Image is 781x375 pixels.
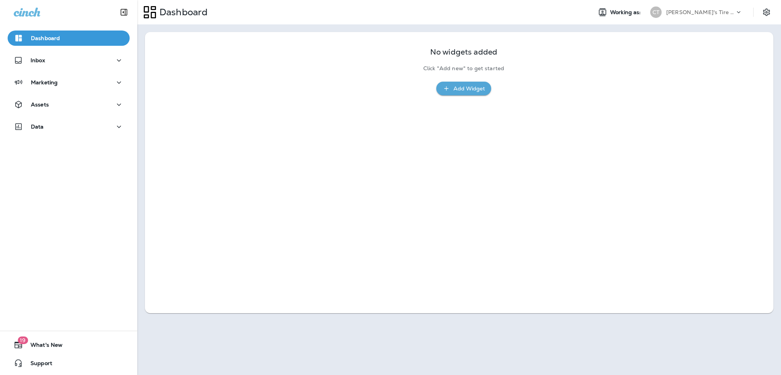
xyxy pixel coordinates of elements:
p: Assets [31,101,49,108]
button: Dashboard [8,31,130,46]
p: No widgets added [430,49,497,55]
p: Click "Add new" to get started [423,65,504,72]
span: Working as: [610,9,643,16]
button: Inbox [8,53,130,68]
span: 19 [18,336,28,344]
button: Collapse Sidebar [113,5,135,20]
span: Support [23,360,52,369]
button: Data [8,119,130,134]
button: Add Widget [436,82,491,96]
span: What's New [23,342,63,351]
p: [PERSON_NAME]'s Tire & Auto [666,9,735,15]
button: Assets [8,97,130,112]
p: Dashboard [31,35,60,41]
button: 19What's New [8,337,130,352]
button: Settings [760,5,773,19]
button: Support [8,356,130,371]
p: Dashboard [156,6,207,18]
div: Add Widget [453,84,485,93]
p: Data [31,124,44,130]
p: Marketing [31,79,58,85]
p: Inbox [31,57,45,63]
button: Marketing [8,75,130,90]
div: CT [650,6,662,18]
